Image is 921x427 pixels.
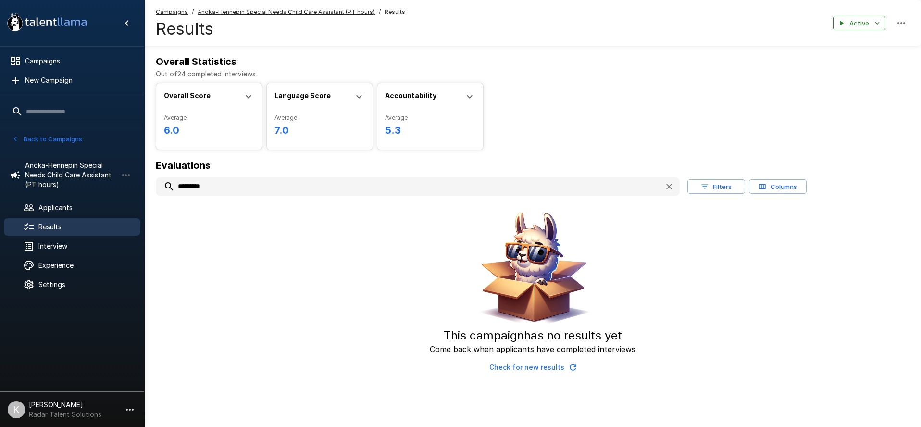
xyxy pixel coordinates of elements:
p: Out of 24 completed interviews [156,69,909,79]
b: Accountability [385,91,436,100]
button: Filters [687,179,745,194]
u: Campaigns [156,8,188,15]
b: Overall Score [164,91,211,100]
u: Anoka-Hennepin Special Needs Child Care Assistant (PT hours) [198,8,375,15]
p: Come back when applicants have completed interviews [430,343,635,355]
span: / [192,7,194,17]
button: Check for new results [485,359,580,377]
b: Overall Statistics [156,56,236,67]
span: Results [385,7,405,17]
span: Average [164,113,254,123]
b: Evaluations [156,160,211,171]
h6: 7.0 [274,123,365,138]
h4: Results [156,19,405,39]
span: / [379,7,381,17]
span: Average [274,113,365,123]
span: Average [385,113,475,123]
button: Active [833,16,885,31]
h5: This campaign has no results yet [444,328,622,343]
button: Columns [749,179,807,194]
h6: 5.3 [385,123,475,138]
img: Animated document [473,208,593,328]
h6: 6.0 [164,123,254,138]
b: Language Score [274,91,331,100]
